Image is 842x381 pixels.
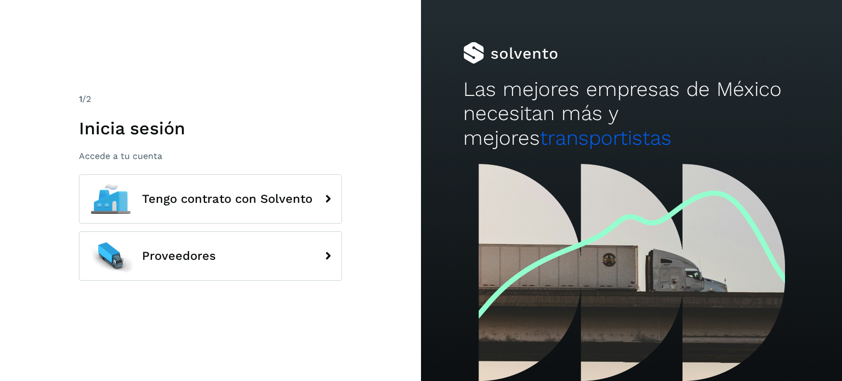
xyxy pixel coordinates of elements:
[142,192,312,206] span: Tengo contrato con Solvento
[79,93,342,106] div: /2
[142,249,216,263] span: Proveedores
[79,94,82,104] span: 1
[79,151,342,161] p: Accede a tu cuenta
[79,231,342,281] button: Proveedores
[540,126,672,150] span: transportistas
[79,174,342,224] button: Tengo contrato con Solvento
[463,77,800,150] h2: Las mejores empresas de México necesitan más y mejores
[79,118,342,139] h1: Inicia sesión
